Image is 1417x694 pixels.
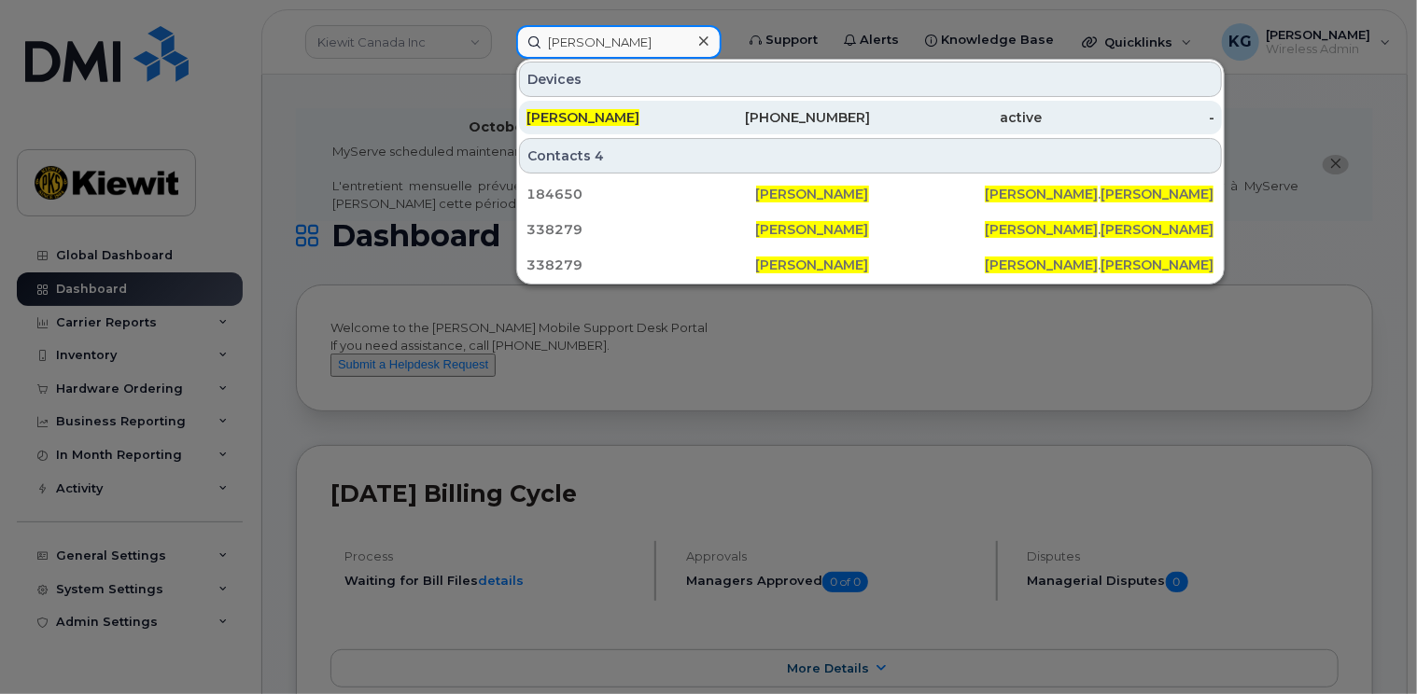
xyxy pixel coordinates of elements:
div: 338279 [526,256,756,274]
div: 184650 [526,185,756,203]
iframe: Messenger Launcher [1336,613,1403,680]
a: [PERSON_NAME][PHONE_NUMBER]active- [519,101,1222,134]
span: [PERSON_NAME] [985,221,1098,238]
a: 338279[PERSON_NAME][PERSON_NAME].[PERSON_NAME]1@[DOMAIN_NAME] [519,248,1222,282]
span: [PERSON_NAME] [1101,221,1214,238]
span: [PERSON_NAME] [985,186,1098,202]
div: . 1@[DOMAIN_NAME] [985,256,1214,274]
div: Contacts [519,138,1222,173]
span: [PERSON_NAME] [1101,186,1214,202]
span: [PERSON_NAME] [756,221,869,238]
span: [PERSON_NAME] [756,186,869,202]
div: 338279 [526,220,756,239]
div: - [1043,108,1214,127]
div: [PHONE_NUMBER] [698,108,870,127]
div: . 1@[DOMAIN_NAME] [985,220,1214,239]
span: [PERSON_NAME] [1101,257,1214,273]
div: Devices [519,62,1222,97]
span: [PERSON_NAME] [526,109,639,126]
div: active [871,108,1043,127]
a: 184650[PERSON_NAME][PERSON_NAME].[PERSON_NAME]@[DOMAIN_NAME] [519,177,1222,211]
span: [PERSON_NAME] [756,257,869,273]
a: 338279[PERSON_NAME][PERSON_NAME].[PERSON_NAME]1@[DOMAIN_NAME] [519,213,1222,246]
span: 4 [595,146,604,165]
div: . @[DOMAIN_NAME] [985,185,1214,203]
span: [PERSON_NAME] [985,257,1098,273]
